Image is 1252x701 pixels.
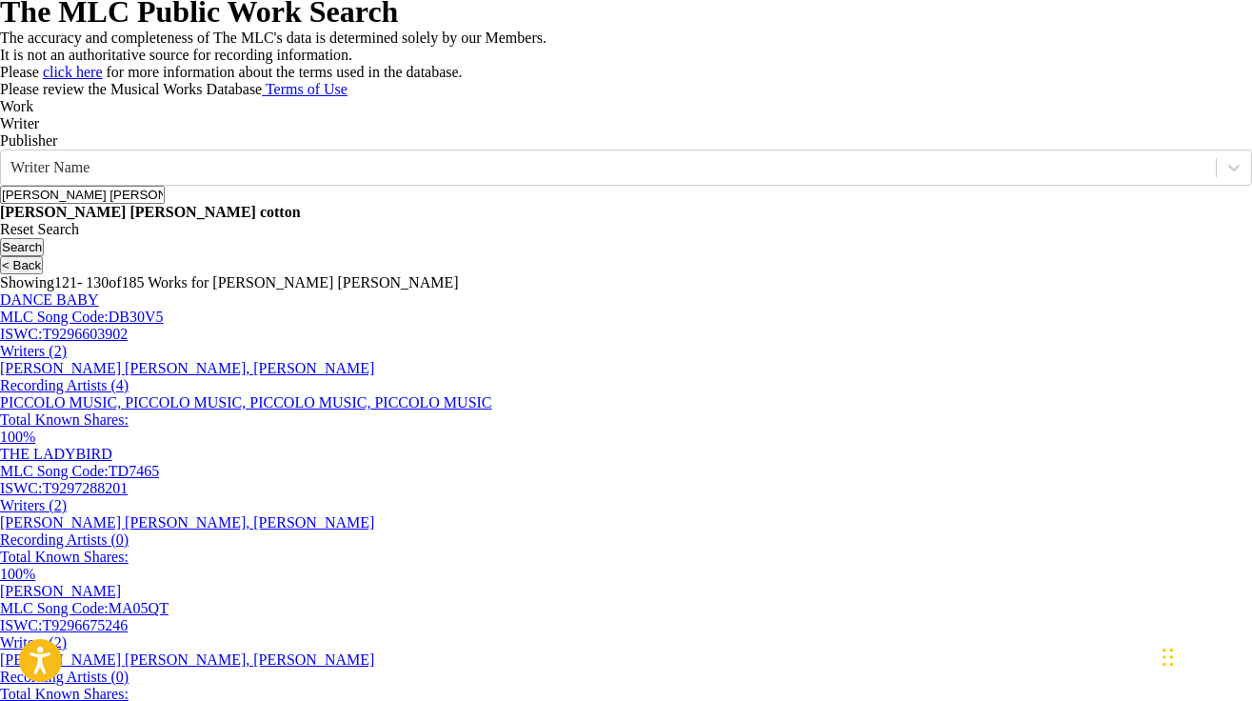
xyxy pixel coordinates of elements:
span: T9297288201 [42,480,128,496]
strong: cotton [260,204,301,220]
div: Drag [1163,629,1174,686]
a: Terms of Use [262,81,348,97]
span: DB30V5 [109,309,164,325]
span: MA05QT [109,600,169,616]
iframe: Chat Widget [1157,610,1252,701]
span: T9296675246 [42,617,128,633]
a: click here [43,64,103,80]
span: T9296603902 [42,326,128,342]
span: TD7465 [109,463,159,479]
strong: [PERSON_NAME] [129,204,255,220]
div: Writer Name [10,159,1206,176]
